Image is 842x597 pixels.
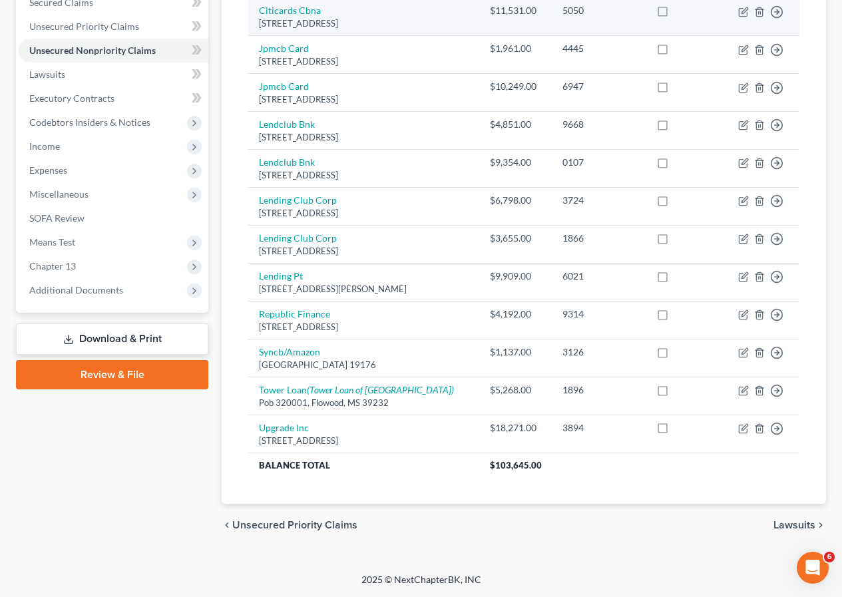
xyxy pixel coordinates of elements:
[562,194,635,207] div: 3724
[562,4,635,17] div: 5050
[19,206,208,230] a: SOFA Review
[29,236,75,248] span: Means Test
[29,188,89,200] span: Miscellaneous
[562,421,635,435] div: 3894
[562,307,635,321] div: 9314
[490,232,541,245] div: $3,655.00
[259,245,469,258] div: [STREET_ADDRESS]
[259,194,337,206] a: Lending Club Corp
[259,346,320,357] a: Syncb/Amazon
[562,118,635,131] div: 9668
[259,17,469,30] div: [STREET_ADDRESS]
[259,43,309,54] a: Jpmcb Card
[773,520,815,530] span: Lawsuits
[259,384,454,395] a: Tower Loan(Tower Loan of [GEOGRAPHIC_DATA])
[16,360,208,389] a: Review & File
[562,383,635,397] div: 1896
[562,270,635,283] div: 6021
[19,39,208,63] a: Unsecured Nonpriority Claims
[490,118,541,131] div: $4,851.00
[259,118,315,130] a: Lendclub Bnk
[562,156,635,169] div: 0107
[259,422,309,433] a: Upgrade Inc
[797,552,829,584] iframe: Intercom live chat
[562,42,635,55] div: 4445
[19,63,208,87] a: Lawsuits
[562,80,635,93] div: 6947
[824,552,835,562] span: 6
[259,81,309,92] a: Jpmcb Card
[29,140,60,152] span: Income
[490,156,541,169] div: $9,354.00
[259,93,469,106] div: [STREET_ADDRESS]
[259,270,303,282] a: Lending Pt
[259,308,330,319] a: Republic Finance
[29,93,114,104] span: Executory Contracts
[259,283,469,296] div: [STREET_ADDRESS][PERSON_NAME]
[29,69,65,80] span: Lawsuits
[29,45,156,56] span: Unsecured Nonpriority Claims
[259,359,469,371] div: [GEOGRAPHIC_DATA] 19176
[222,520,232,530] i: chevron_left
[307,384,454,395] i: (Tower Loan of [GEOGRAPHIC_DATA])
[42,573,801,597] div: 2025 © NextChapterBK, INC
[16,323,208,355] a: Download & Print
[562,345,635,359] div: 3126
[29,164,67,176] span: Expenses
[490,194,541,207] div: $6,798.00
[29,212,85,224] span: SOFA Review
[490,4,541,17] div: $11,531.00
[490,270,541,283] div: $9,909.00
[29,260,76,272] span: Chapter 13
[490,80,541,93] div: $10,249.00
[773,520,826,530] button: Lawsuits chevron_right
[490,421,541,435] div: $18,271.00
[490,383,541,397] div: $5,268.00
[490,460,542,471] span: $103,645.00
[232,520,357,530] span: Unsecured Priority Claims
[259,55,469,68] div: [STREET_ADDRESS]
[490,42,541,55] div: $1,961.00
[29,284,123,296] span: Additional Documents
[29,116,150,128] span: Codebtors Insiders & Notices
[259,232,337,244] a: Lending Club Corp
[259,397,469,409] div: Pob 320001, Flowood, MS 39232
[490,345,541,359] div: $1,137.00
[259,321,469,333] div: [STREET_ADDRESS]
[259,169,469,182] div: [STREET_ADDRESS]
[259,156,315,168] a: Lendclub Bnk
[815,520,826,530] i: chevron_right
[259,207,469,220] div: [STREET_ADDRESS]
[29,21,139,32] span: Unsecured Priority Claims
[562,232,635,245] div: 1866
[222,520,357,530] button: chevron_left Unsecured Priority Claims
[259,435,469,447] div: [STREET_ADDRESS]
[259,131,469,144] div: [STREET_ADDRESS]
[19,87,208,110] a: Executory Contracts
[259,5,321,16] a: Citicards Cbna
[490,307,541,321] div: $4,192.00
[248,453,479,477] th: Balance Total
[19,15,208,39] a: Unsecured Priority Claims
